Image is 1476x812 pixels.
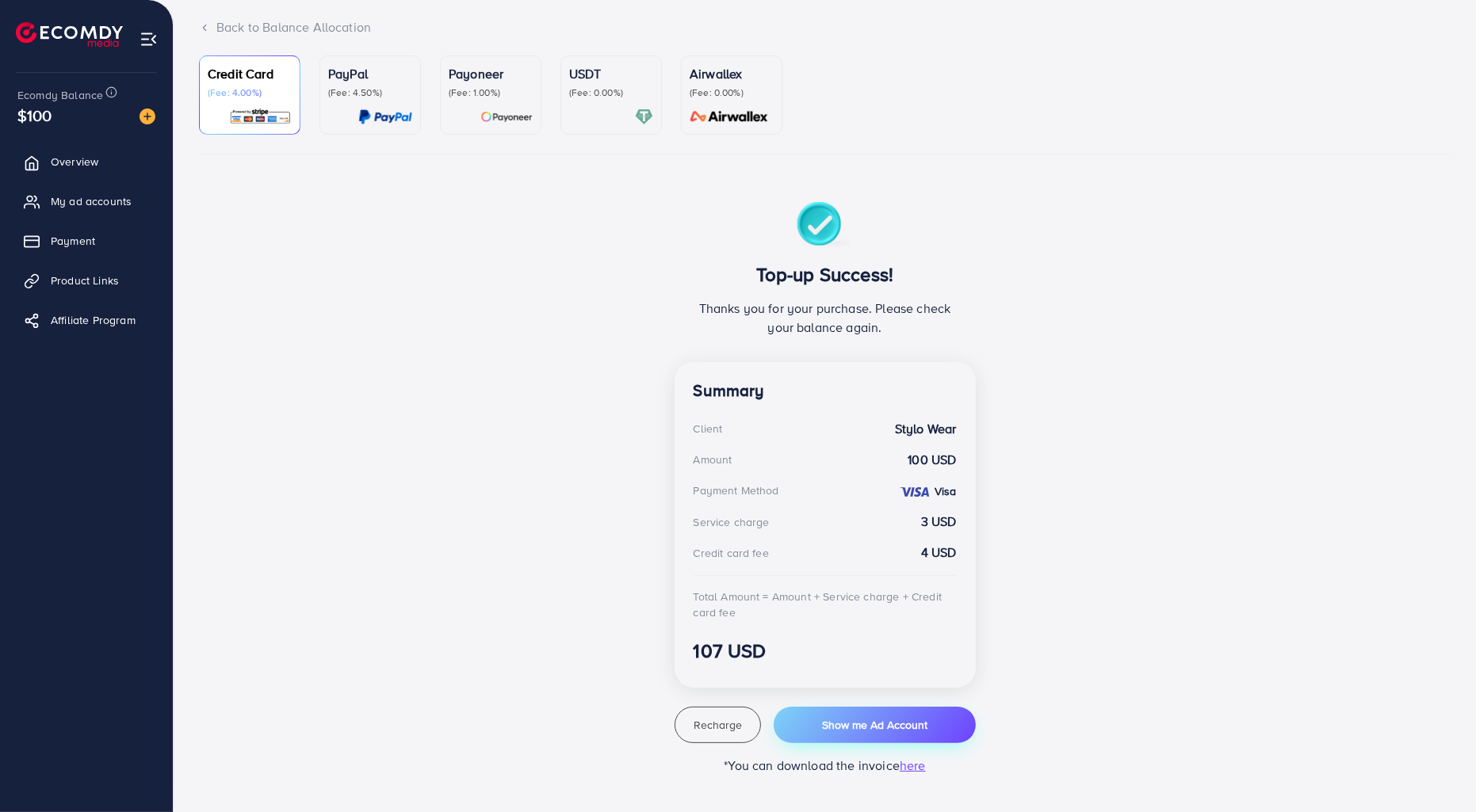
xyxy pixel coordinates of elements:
div: Service charge [694,514,770,530]
p: (Fee: 0.00%) [569,86,653,99]
img: menu [140,30,158,48]
a: My ad accounts [12,185,161,217]
div: Total Amount = Amount + Service charge + Credit card fee [694,589,957,621]
img: card [685,108,774,126]
div: Amount [694,452,732,467]
span: Show me Ad Account [822,717,927,733]
h3: 107 USD [694,639,957,662]
strong: Visa [935,483,957,499]
p: (Fee: 4.00%) [208,86,292,99]
a: Payment [12,225,161,257]
p: Credit Card [208,64,292,83]
strong: 100 USD [908,451,956,469]
a: Overview [12,146,161,177]
h3: Top-up Success! [694,263,957,286]
h4: Summary [694,381,957,401]
span: Affiliate Program [51,312,136,328]
span: Payment [51,233,95,249]
img: card [480,108,533,126]
p: USDT [569,64,653,83]
img: card [229,108,292,126]
strong: 4 USD [921,543,957,562]
strong: Stylo Wear [895,420,957,438]
span: here [900,757,926,774]
img: image [140,109,155,124]
p: (Fee: 1.00%) [449,86,533,99]
img: credit [899,486,931,498]
p: (Fee: 0.00%) [690,86,774,99]
div: Back to Balance Allocation [199,18,1451,36]
img: logo [16,22,123,47]
p: PayPal [328,64,412,83]
strong: 3 USD [921,513,957,531]
a: Affiliate Program [12,304,161,336]
button: Show me Ad Account [774,707,975,743]
span: $100 [15,100,55,132]
span: Overview [51,154,98,170]
div: Payment Method [694,482,779,498]
button: Recharge [675,707,762,743]
p: Thanks you for your purchase. Please check your balance again. [694,299,957,337]
a: Product Links [12,265,161,296]
img: card [635,108,653,126]
iframe: Chat [1409,741,1464,800]
img: success [797,202,853,250]
span: Product Links [51,273,119,288]
img: card [358,108,412,126]
span: Ecomdy Balance [17,87,103,103]
div: Client [694,421,723,436]
p: *You can download the invoice [675,756,976,775]
p: Payoneer [449,64,533,83]
p: (Fee: 4.50%) [328,86,412,99]
span: Recharge [694,717,742,733]
p: Airwallex [690,64,774,83]
span: My ad accounts [51,193,132,209]
div: Credit card fee [694,545,769,561]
